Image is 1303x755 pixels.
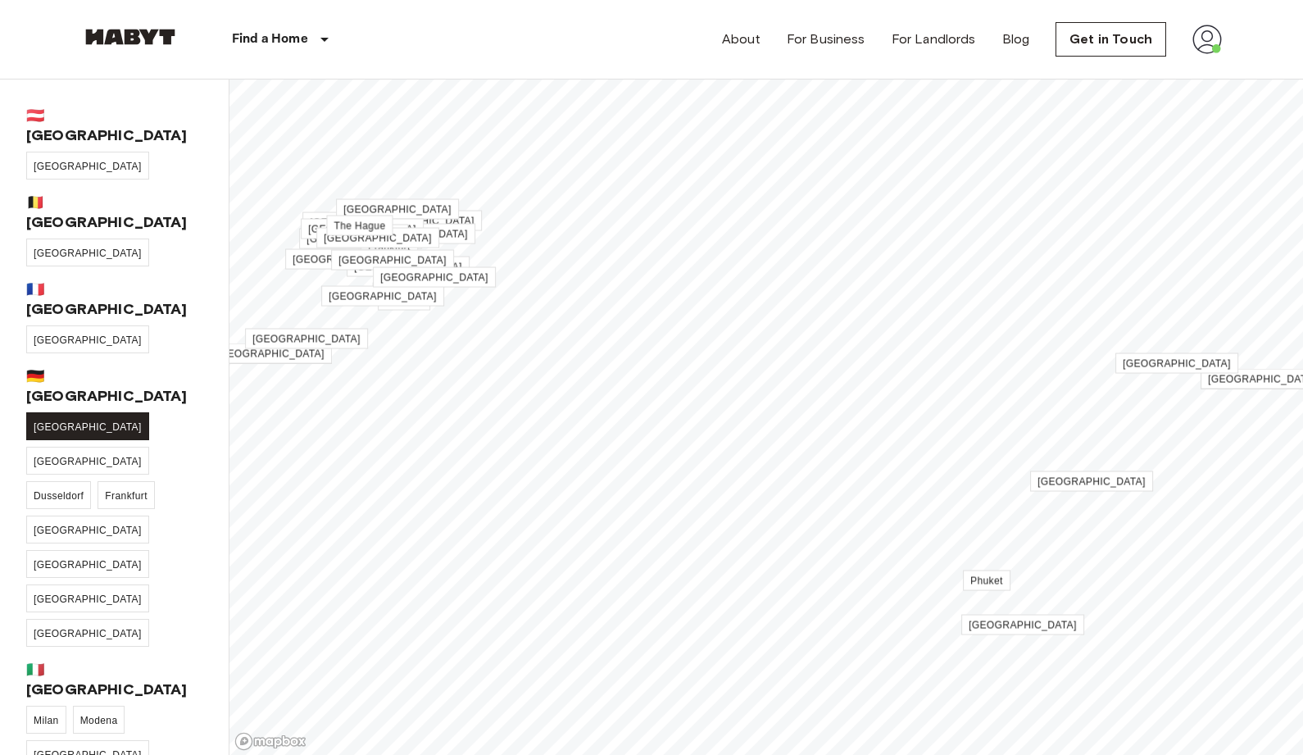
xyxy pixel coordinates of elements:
[26,239,149,266] a: [GEOGRAPHIC_DATA]
[316,230,439,248] div: Map marker
[324,233,432,244] span: [GEOGRAPHIC_DATA]
[34,715,59,726] span: Milan
[347,259,470,276] div: Map marker
[336,199,459,220] a: [GEOGRAPHIC_DATA]
[216,348,325,360] span: [GEOGRAPHIC_DATA]
[80,715,118,726] span: Modena
[299,229,422,249] a: [GEOGRAPHIC_DATA]
[26,193,202,232] span: 🇧🇪 [GEOGRAPHIC_DATA]
[334,221,386,232] span: The Hague
[327,218,393,235] div: Map marker
[293,254,401,266] span: [GEOGRAPHIC_DATA]
[1002,30,1030,49] a: Blog
[302,212,425,233] a: [GEOGRAPHIC_DATA]
[321,289,444,306] div: Map marker
[245,331,368,348] div: Map marker
[1030,474,1153,491] div: Map marker
[1115,353,1238,374] a: [GEOGRAPHIC_DATA]
[26,106,202,145] span: 🇦🇹 [GEOGRAPHIC_DATA]
[34,628,142,639] span: [GEOGRAPHIC_DATA]
[285,249,408,270] a: [GEOGRAPHIC_DATA]
[327,216,393,236] a: The Hague
[105,490,148,502] span: Frankfurt
[329,291,437,302] span: [GEOGRAPHIC_DATA]
[26,706,66,734] a: Milan
[302,215,425,232] div: Map marker
[299,231,422,248] div: Map marker
[354,262,462,273] span: [GEOGRAPHIC_DATA]
[380,272,488,284] span: [GEOGRAPHIC_DATA]
[1192,25,1222,54] img: avatar
[1115,356,1238,373] div: Map marker
[722,30,760,49] a: About
[1030,471,1153,492] a: [GEOGRAPHIC_DATA]
[98,481,155,509] a: Frankfurt
[209,346,332,363] div: Map marker
[26,619,149,647] a: [GEOGRAPHIC_DATA]
[34,248,142,259] span: [GEOGRAPHIC_DATA]
[310,217,418,229] span: [GEOGRAPHIC_DATA]
[34,490,84,502] span: Dusseldorf
[963,571,1010,591] a: Phuket
[338,255,447,266] span: [GEOGRAPHIC_DATA]
[961,615,1084,635] a: [GEOGRAPHIC_DATA]
[331,252,454,270] div: Map marker
[373,267,496,288] a: [GEOGRAPHIC_DATA]
[378,293,430,310] div: Map marker
[73,706,125,734] a: Modena
[26,516,149,544] a: [GEOGRAPHIC_DATA]
[81,29,179,45] img: Habyt
[301,221,424,239] div: Map marker
[26,325,149,353] a: [GEOGRAPHIC_DATA]
[234,732,306,751] a: Mapbox logo
[34,456,142,467] span: [GEOGRAPHIC_DATA]
[366,216,474,227] span: [GEOGRAPHIC_DATA]
[321,286,444,307] a: [GEOGRAPHIC_DATA]
[892,30,976,49] a: For Landlords
[26,152,149,180] a: [GEOGRAPHIC_DATA]
[961,617,1084,634] div: Map marker
[34,559,142,571] span: [GEOGRAPHIC_DATA]
[26,584,149,612] a: [GEOGRAPHIC_DATA]
[245,329,368,349] a: [GEOGRAPHIC_DATA]
[209,343,332,364] a: [GEOGRAPHIC_DATA]
[34,594,142,605] span: [GEOGRAPHIC_DATA]
[360,229,468,240] span: [GEOGRAPHIC_DATA]
[26,447,149,475] a: [GEOGRAPHIC_DATA]
[232,30,308,49] p: Find a Home
[252,334,361,345] span: [GEOGRAPHIC_DATA]
[308,224,416,235] span: [GEOGRAPHIC_DATA]
[1056,22,1166,57] a: Get in Touch
[963,573,1010,590] div: Map marker
[343,227,408,244] div: Map marker
[336,202,459,219] div: Map marker
[331,250,454,271] a: [GEOGRAPHIC_DATA]
[301,219,424,239] a: [GEOGRAPHIC_DATA]
[306,234,415,245] span: [GEOGRAPHIC_DATA]
[969,620,1077,631] span: [GEOGRAPHIC_DATA]
[34,161,142,172] span: [GEOGRAPHIC_DATA]
[34,334,142,346] span: [GEOGRAPHIC_DATA]
[26,280,202,319] span: 🇫🇷 [GEOGRAPHIC_DATA]
[1123,358,1231,370] span: [GEOGRAPHIC_DATA]
[787,30,865,49] a: For Business
[26,550,149,578] a: [GEOGRAPHIC_DATA]
[373,270,496,287] div: Map marker
[26,366,202,406] span: 🇩🇪 [GEOGRAPHIC_DATA]
[970,575,1003,587] span: Phuket
[1037,476,1146,488] span: [GEOGRAPHIC_DATA]
[285,252,408,269] div: Map marker
[26,481,91,509] a: Dusseldorf
[343,204,452,216] span: [GEOGRAPHIC_DATA]
[26,412,149,440] a: [GEOGRAPHIC_DATA]
[316,228,439,248] a: [GEOGRAPHIC_DATA]
[26,660,202,699] span: 🇮🇹 [GEOGRAPHIC_DATA]
[34,421,142,433] span: [GEOGRAPHIC_DATA]
[34,525,142,536] span: [GEOGRAPHIC_DATA]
